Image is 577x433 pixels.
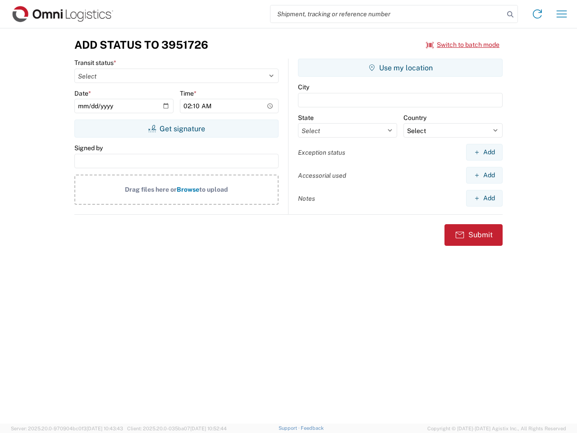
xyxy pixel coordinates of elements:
[74,89,91,97] label: Date
[74,59,116,67] label: Transit status
[298,171,346,180] label: Accessorial used
[87,426,123,431] span: [DATE] 10:43:43
[298,194,315,203] label: Notes
[11,426,123,431] span: Server: 2025.20.0-970904bc0f3
[466,167,503,184] button: Add
[298,83,309,91] label: City
[125,186,177,193] span: Drag files here or
[298,114,314,122] label: State
[298,59,503,77] button: Use my location
[466,144,503,161] button: Add
[298,148,345,157] label: Exception status
[270,5,504,23] input: Shipment, tracking or reference number
[444,224,503,246] button: Submit
[199,186,228,193] span: to upload
[177,186,199,193] span: Browse
[426,37,499,52] button: Switch to batch mode
[74,120,279,138] button: Get signature
[301,425,324,431] a: Feedback
[466,190,503,207] button: Add
[127,426,227,431] span: Client: 2025.20.0-035ba07
[74,144,103,152] label: Signed by
[403,114,426,122] label: Country
[190,426,227,431] span: [DATE] 10:52:44
[427,424,566,433] span: Copyright © [DATE]-[DATE] Agistix Inc., All Rights Reserved
[279,425,301,431] a: Support
[74,38,208,51] h3: Add Status to 3951726
[180,89,197,97] label: Time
